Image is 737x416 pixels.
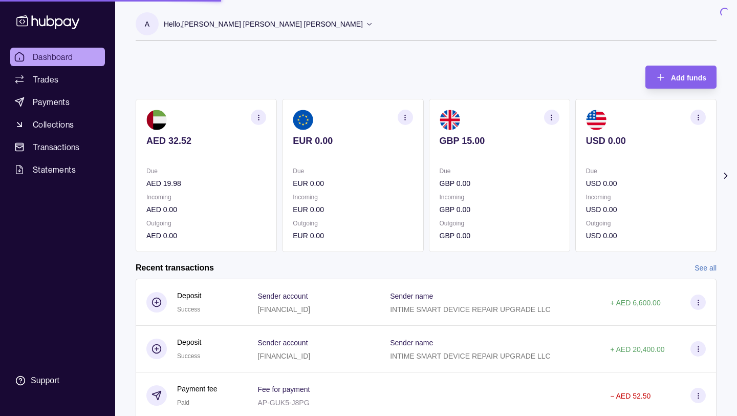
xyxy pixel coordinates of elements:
span: Dashboard [33,51,73,63]
p: Outgoing [293,218,413,229]
p: Deposit [177,290,201,301]
p: GBP 0.00 [440,204,559,215]
span: Add funds [671,74,706,82]
span: Success [177,306,200,313]
p: Due [440,165,559,177]
p: INTIME SMART DEVICE REPAIR UPGRADE LLC [390,305,551,314]
p: AED 19.98 [146,178,266,189]
button: Add funds [645,66,717,89]
span: Statements [33,163,76,176]
p: USD 0.00 [586,135,706,147]
p: Outgoing [586,218,706,229]
p: INTIME SMART DEVICE REPAIR UPGRADE LLC [390,352,551,360]
p: Due [146,165,266,177]
a: See all [695,262,717,274]
span: Success [177,352,200,360]
p: EUR 0.00 [293,230,413,241]
span: Collections [33,118,74,131]
p: A [145,18,149,30]
a: Payments [10,93,105,111]
span: Transactions [33,141,80,153]
p: USD 0.00 [586,178,706,189]
p: AED 32.52 [146,135,266,147]
p: [FINANCIAL_ID] [257,352,310,360]
p: USD 0.00 [586,230,706,241]
p: Sender account [257,339,308,347]
p: − AED 52.50 [610,392,651,400]
a: Statements [10,160,105,179]
p: GBP 15.00 [440,135,559,147]
p: GBP 0.00 [440,178,559,189]
a: Dashboard [10,48,105,66]
p: + AED 20,400.00 [610,345,664,353]
a: Collections [10,115,105,134]
div: Support [31,375,59,386]
span: Trades [33,73,58,86]
p: Payment fee [177,383,218,394]
p: EUR 0.00 [293,204,413,215]
p: Fee for payment [257,385,310,393]
p: + AED 6,600.00 [610,299,660,307]
p: [FINANCIAL_ID] [257,305,310,314]
p: Incoming [440,192,559,203]
img: eu [293,110,313,130]
a: Trades [10,70,105,89]
img: us [586,110,606,130]
p: Sender name [390,292,433,300]
a: Support [10,370,105,391]
p: AP-GUK5-J8PG [257,399,309,407]
a: Transactions [10,138,105,156]
p: GBP 0.00 [440,230,559,241]
p: Due [586,165,706,177]
p: Outgoing [146,218,266,229]
p: Incoming [293,192,413,203]
p: Due [293,165,413,177]
p: Sender account [257,292,308,300]
p: AED 0.00 [146,230,266,241]
p: USD 0.00 [586,204,706,215]
p: EUR 0.00 [293,135,413,147]
span: Paid [177,399,189,406]
p: Hello, [PERSON_NAME] [PERSON_NAME] [PERSON_NAME] [164,18,363,30]
p: Outgoing [440,218,559,229]
p: EUR 0.00 [293,178,413,189]
p: Incoming [146,192,266,203]
p: AED 0.00 [146,204,266,215]
p: Incoming [586,192,706,203]
img: gb [440,110,460,130]
p: Deposit [177,337,201,348]
p: Sender name [390,339,433,347]
img: ae [146,110,167,130]
span: Payments [33,96,70,108]
h2: Recent transactions [136,262,214,274]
